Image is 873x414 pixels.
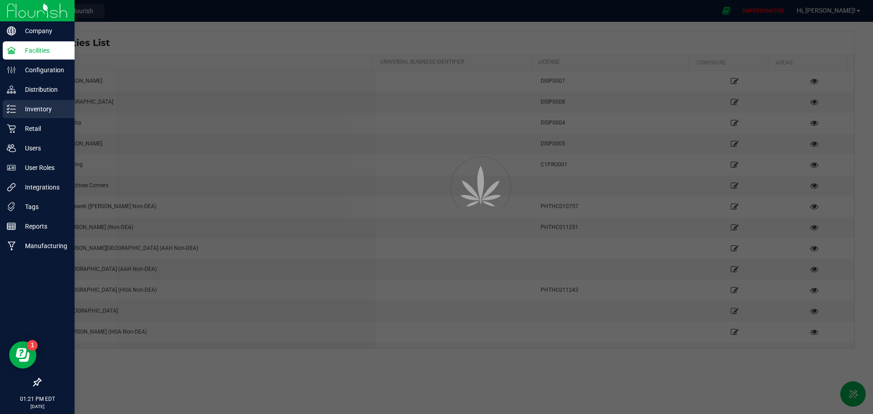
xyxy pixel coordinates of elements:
[4,395,70,403] p: 01:21 PM EDT
[4,403,70,410] p: [DATE]
[7,163,16,172] inline-svg: User Roles
[7,183,16,192] inline-svg: Integrations
[9,341,36,369] iframe: Resource center
[16,65,70,75] p: Configuration
[16,25,70,36] p: Company
[16,84,70,95] p: Distribution
[7,65,16,75] inline-svg: Configuration
[7,26,16,35] inline-svg: Company
[16,45,70,56] p: Facilities
[7,124,16,133] inline-svg: Retail
[16,104,70,115] p: Inventory
[16,143,70,154] p: Users
[16,123,70,134] p: Retail
[7,222,16,231] inline-svg: Reports
[7,105,16,114] inline-svg: Inventory
[7,46,16,55] inline-svg: Facilities
[7,85,16,94] inline-svg: Distribution
[16,201,70,212] p: Tags
[27,340,38,351] iframe: Resource center unread badge
[7,144,16,153] inline-svg: Users
[16,182,70,193] p: Integrations
[16,162,70,173] p: User Roles
[7,202,16,211] inline-svg: Tags
[16,240,70,251] p: Manufacturing
[16,221,70,232] p: Reports
[7,241,16,250] inline-svg: Manufacturing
